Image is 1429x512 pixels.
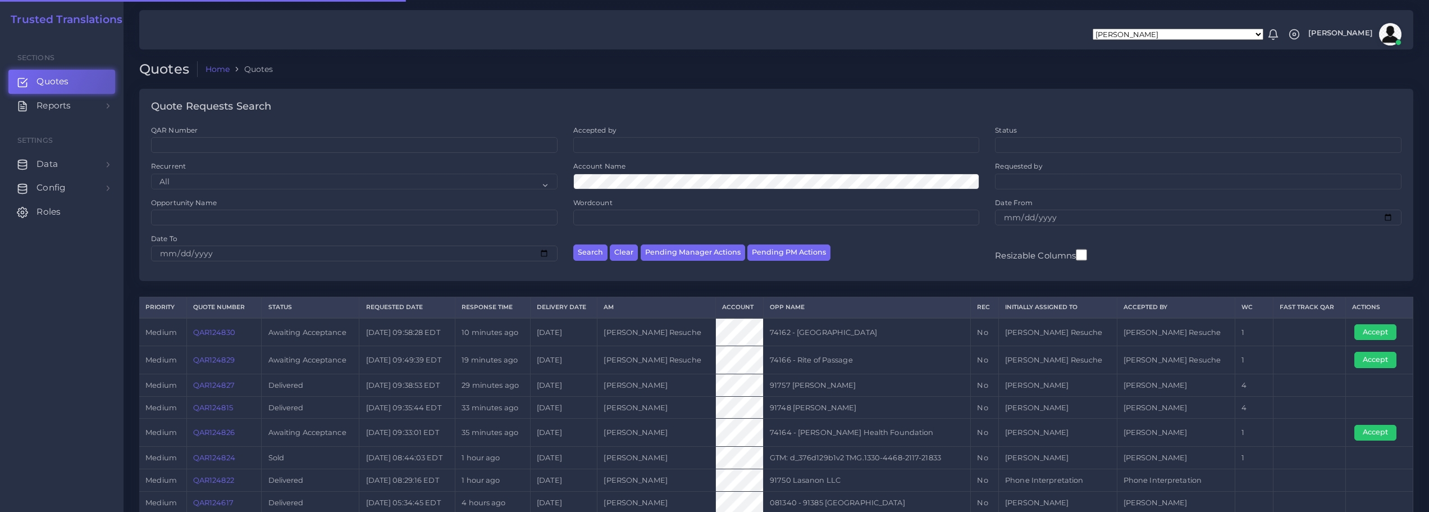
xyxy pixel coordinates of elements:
td: [PERSON_NAME] [997,416,1115,443]
td: No [969,443,997,465]
label: Requested by [995,160,1043,170]
th: Initially Assigned to [997,295,1115,316]
td: 91748 [PERSON_NAME] [763,393,969,415]
td: [PERSON_NAME] [596,393,714,415]
a: [PERSON_NAME]avatar [1305,23,1405,46]
td: No [969,393,997,415]
span: Sections [17,53,54,62]
button: Accept [1354,350,1396,365]
td: 91750 Lasanon LLC [763,466,969,488]
td: [DATE] [528,371,596,393]
td: No [969,416,997,443]
td: [DATE] 09:38:53 EDT [359,371,453,393]
td: Awaiting Acceptance [261,416,359,443]
th: REC [969,295,997,316]
td: No [969,488,997,510]
td: [DATE] [528,443,596,465]
td: Delivered [261,488,359,510]
label: Opportunity Name [151,196,217,206]
td: 1 [1233,344,1271,371]
td: [PERSON_NAME] Resuche [596,316,714,344]
td: [DATE] [528,466,596,488]
span: Config [36,182,66,194]
td: Awaiting Acceptance [261,344,359,371]
td: [DATE] 09:33:01 EDT [359,416,453,443]
label: Wordcount [573,196,613,206]
th: Priority [139,295,186,316]
th: Status [261,295,359,316]
td: 1 [1233,443,1271,465]
td: [PERSON_NAME] [1115,393,1233,415]
span: medium [145,353,176,361]
th: Requested Date [359,295,453,316]
th: Delivery Date [528,295,596,316]
td: [DATE] [528,316,596,344]
span: medium [145,450,176,459]
td: [PERSON_NAME] [997,488,1115,510]
td: [PERSON_NAME] Resuche [1115,344,1233,371]
td: [PERSON_NAME] [1115,443,1233,465]
a: QAR124827 [193,378,233,387]
td: 33 minutes ago [453,393,528,415]
td: [DATE] 09:35:44 EDT [359,393,453,415]
td: 1 hour ago [453,443,528,465]
span: medium [145,400,176,409]
th: Opp Name [763,295,969,316]
a: QAR124822 [193,472,233,481]
label: Date From [995,196,1033,206]
td: 74166 - Rite of Passage [763,344,969,371]
td: [PERSON_NAME] [596,488,714,510]
th: AM [596,295,714,316]
td: Awaiting Acceptance [261,316,359,344]
label: Accepted by [573,125,617,134]
td: [DATE] [528,488,596,510]
td: [PERSON_NAME] [596,371,714,393]
img: avatar [1379,23,1401,46]
th: WC [1233,295,1271,316]
td: Delivered [261,466,359,488]
td: 1 hour ago [453,466,528,488]
td: 4 [1233,371,1271,393]
label: Recurrent [151,160,186,170]
td: [PERSON_NAME] Resuche [997,316,1115,344]
td: [PERSON_NAME] [596,466,714,488]
label: Resizable Columns [995,246,1087,260]
th: Response Time [453,295,528,316]
td: [DATE] 08:44:03 EDT [359,443,453,465]
h4: Quote Requests Search [151,101,272,113]
td: [PERSON_NAME] [997,371,1115,393]
a: QAR124826 [193,425,234,433]
span: Settings [17,136,53,144]
td: [DATE] [528,393,596,415]
th: Account [714,295,763,316]
td: 081340 - 91385 [GEOGRAPHIC_DATA] [763,488,969,510]
td: [DATE] 09:49:39 EDT [359,344,453,371]
td: 29 minutes ago [453,371,528,393]
td: [PERSON_NAME] [997,393,1115,415]
span: Roles [36,206,61,218]
a: QAR124829 [193,353,234,361]
td: 19 minutes ago [453,344,528,371]
td: [PERSON_NAME] Resuche [997,344,1115,371]
th: Actions [1344,295,1413,316]
a: Roles [8,200,115,224]
span: medium [145,325,176,334]
td: 1 [1233,416,1271,443]
label: Status [995,125,1017,134]
a: Home [206,64,230,75]
td: [PERSON_NAME] [997,443,1115,465]
td: [DATE] 08:29:16 EDT [359,466,453,488]
td: No [969,316,997,344]
a: Data [8,152,115,176]
button: Search [573,243,608,259]
td: 1 [1233,316,1271,344]
td: 91757 [PERSON_NAME] [763,371,969,393]
button: Clear [610,243,638,259]
td: Phone Interpretation [997,466,1115,488]
td: [PERSON_NAME] [596,443,714,465]
td: [DATE] 05:34:45 EDT [359,488,453,510]
a: Reports [8,94,115,117]
span: medium [145,495,176,503]
a: Accept [1354,425,1404,433]
h2: Quotes [139,61,198,78]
